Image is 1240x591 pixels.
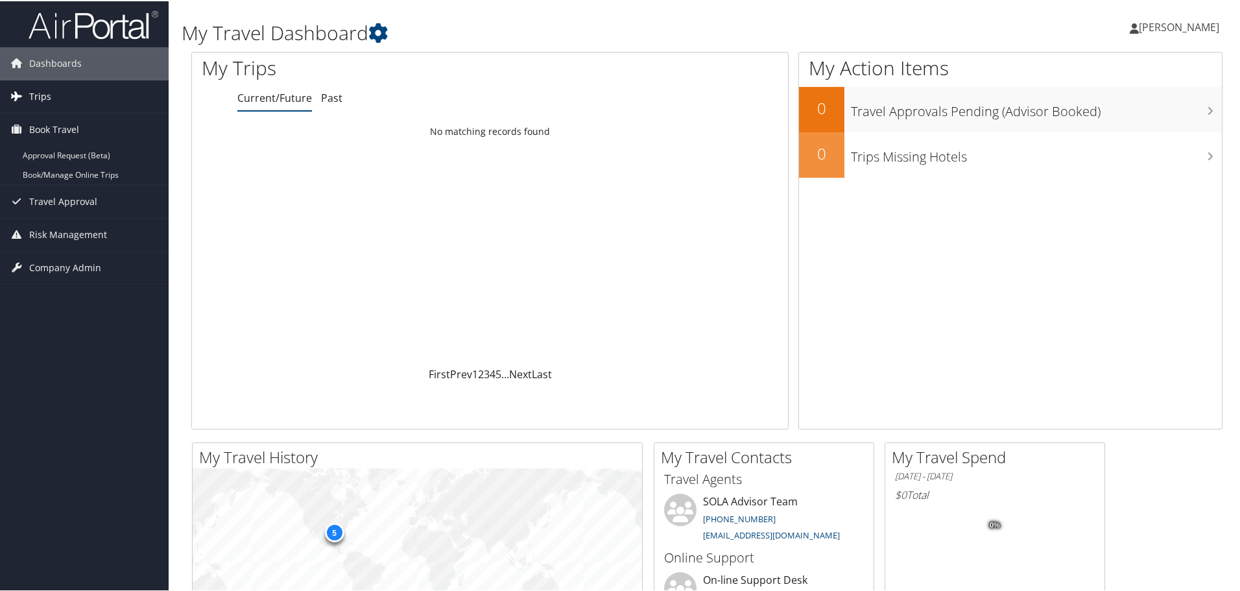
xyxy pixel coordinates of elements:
div: 5 [324,522,344,541]
h2: 0 [799,96,844,118]
h2: 0 [799,141,844,163]
a: [PHONE_NUMBER] [703,512,776,524]
span: [PERSON_NAME] [1139,19,1219,33]
h2: My Travel History [199,445,642,467]
span: Company Admin [29,250,101,283]
a: 3 [484,366,490,380]
td: No matching records found [192,119,788,142]
a: First [429,366,450,380]
a: 5 [495,366,501,380]
h1: My Travel Dashboard [182,18,882,45]
h1: My Trips [202,53,530,80]
h3: Online Support [664,548,864,566]
span: Dashboards [29,46,82,78]
a: Last [532,366,552,380]
span: … [501,366,509,380]
h6: [DATE] - [DATE] [895,469,1095,481]
a: Past [321,90,342,104]
span: $0 [895,487,907,501]
h2: My Travel Contacts [661,445,874,467]
h3: Trips Missing Hotels [851,140,1222,165]
span: Book Travel [29,112,79,145]
span: Trips [29,79,51,112]
span: Travel Approval [29,184,97,217]
h6: Total [895,487,1095,501]
a: [PERSON_NAME] [1130,6,1232,45]
h3: Travel Approvals Pending (Advisor Booked) [851,95,1222,119]
a: 0Travel Approvals Pending (Advisor Booked) [799,86,1222,131]
img: airportal-logo.png [29,8,158,39]
a: 0Trips Missing Hotels [799,131,1222,176]
a: 1 [472,366,478,380]
h1: My Action Items [799,53,1222,80]
a: 2 [478,366,484,380]
a: [EMAIL_ADDRESS][DOMAIN_NAME] [703,528,840,540]
a: 4 [490,366,495,380]
a: Prev [450,366,472,380]
li: SOLA Advisor Team [658,492,870,546]
h2: My Travel Spend [892,445,1104,467]
tspan: 0% [990,520,1000,528]
span: Risk Management [29,217,107,250]
a: Current/Future [237,90,312,104]
h3: Travel Agents [664,469,864,487]
a: Next [509,366,532,380]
